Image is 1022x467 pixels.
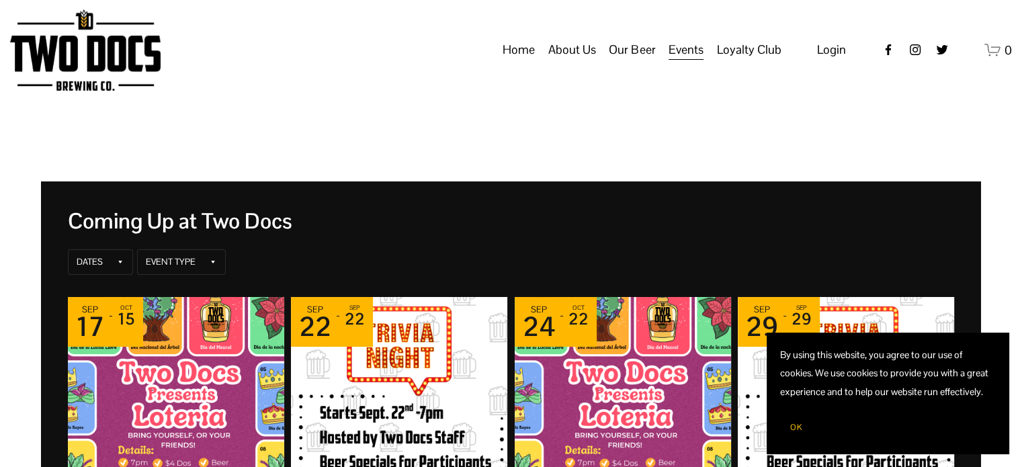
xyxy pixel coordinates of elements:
div: 17 [76,314,104,339]
div: Oct [568,304,589,310]
a: Login [817,38,846,61]
a: instagram-unauth [908,43,922,56]
div: Event dates: September 17 - October 15 [68,297,143,347]
div: Event dates: September 24 - October 22 [515,297,597,347]
span: Our Beer [609,38,655,61]
div: Event dates: September 29 - September 29 [738,297,820,347]
div: Sep [299,305,331,314]
div: 29 [792,310,812,327]
div: Event dates: September 22 - September 22 [291,297,373,347]
a: folder dropdown [609,37,655,62]
button: OK [780,415,812,440]
a: Facebook [882,43,895,56]
div: Dates [77,257,103,267]
a: Home [503,37,535,62]
div: 22 [299,314,331,339]
section: Cookie banner [767,333,1009,454]
a: folder dropdown [717,37,781,62]
a: twitter-unauth [935,43,949,56]
div: Sep [345,304,365,310]
a: 0 items in cart [984,42,1012,58]
div: Sep [76,305,104,314]
div: 29 [746,314,778,339]
div: 24 [523,314,555,339]
div: Oct [118,304,135,310]
a: folder dropdown [669,37,704,62]
div: Sep [746,305,778,314]
span: Login [817,42,846,57]
span: 0 [1005,42,1012,58]
div: Event Type [146,257,196,267]
span: Events [669,38,704,61]
div: 22 [568,310,589,327]
div: 15 [118,310,135,327]
div: 22 [345,310,365,327]
div: Sep [792,304,812,310]
div: Sep [523,305,555,314]
a: folder dropdown [548,37,596,62]
div: Coming Up at Two Docs [68,208,955,234]
span: About Us [548,38,596,61]
span: OK [790,422,802,433]
img: Two Docs Brewing Co. [10,9,161,91]
span: Loyalty Club [717,38,781,61]
p: By using this website, you agree to our use of cookies. We use cookies to provide you with a grea... [780,346,995,401]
